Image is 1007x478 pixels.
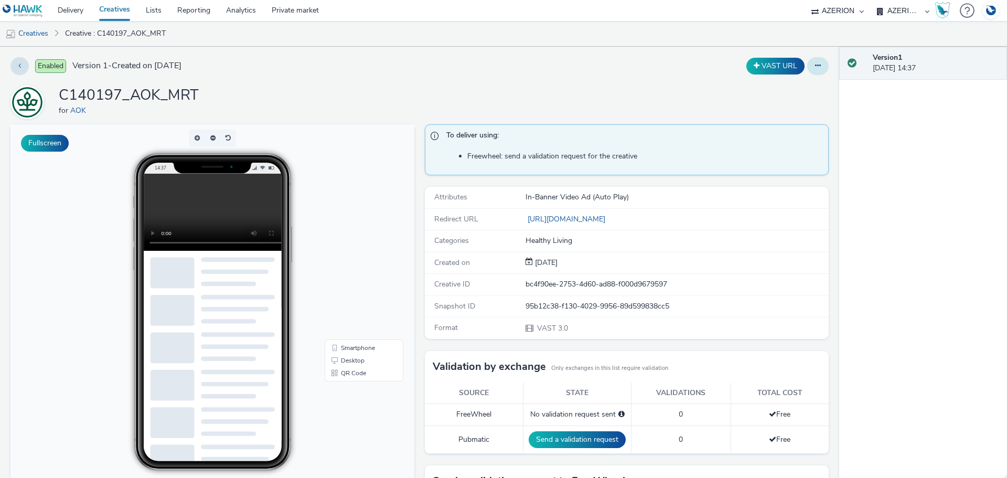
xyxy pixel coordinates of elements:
[873,52,999,74] div: [DATE] 14:37
[434,301,475,311] span: Snapshot ID
[434,258,470,268] span: Created on
[330,246,356,252] span: QR Code
[316,242,391,255] li: QR Code
[434,323,458,333] span: Format
[529,409,626,420] div: No validation request sent
[35,59,66,73] span: Enabled
[60,21,171,46] a: Creative : C140197_AOK_MRT
[935,2,950,19] img: Hawk Academy
[631,383,731,404] th: Validations
[434,236,469,246] span: Categories
[769,409,790,419] span: Free
[935,2,955,19] a: Hawk Academy
[679,434,683,444] span: 0
[316,230,391,242] li: Desktop
[526,279,828,290] div: bc4f90ee-2753-4d60-ad88-f000d9679597
[731,383,829,404] th: Total cost
[533,258,558,268] div: Creation 13 October 2025, 14:37
[679,409,683,419] span: 0
[446,130,818,144] span: To deliver using:
[316,217,391,230] li: Smartphone
[70,105,90,115] a: AOK
[3,4,43,17] img: undefined Logo
[434,214,478,224] span: Redirect URL
[526,214,609,224] a: [URL][DOMAIN_NAME]
[551,364,668,373] small: Only exchanges in this list require validation
[434,279,470,289] span: Creative ID
[529,431,626,448] button: Send a validation request
[434,192,467,202] span: Attributes
[873,52,902,62] strong: Version 1
[618,409,625,420] div: Please select a deal below and click on Send to send a validation request to FreeWheel.
[72,60,181,72] span: Version 1 - Created on [DATE]
[433,359,546,375] h3: Validation by exchange
[744,58,807,75] div: Duplicate the creative as a VAST URL
[12,87,42,118] img: AOK
[330,233,354,239] span: Desktop
[526,236,828,246] div: Healthy Living
[983,2,999,19] img: Account DE
[746,58,805,75] button: VAST URL
[526,301,828,312] div: 95b12c38-f130-4029-9956-89d599838cc5
[467,151,823,162] li: Freewheel: send a validation request for the creative
[330,220,365,227] span: Smartphone
[425,426,523,453] td: Pubmatic
[21,135,69,152] button: Fullscreen
[10,97,48,107] a: AOK
[769,434,790,444] span: Free
[144,40,156,46] span: 14:37
[536,323,568,333] span: VAST 3.0
[526,192,828,203] div: In-Banner Video Ad (Auto Play)
[533,258,558,268] span: [DATE]
[5,29,16,39] img: mobile
[425,383,523,404] th: Source
[59,105,70,115] span: for
[425,404,523,426] td: FreeWheel
[523,383,631,404] th: State
[59,86,199,105] h1: C140197_AOK_MRT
